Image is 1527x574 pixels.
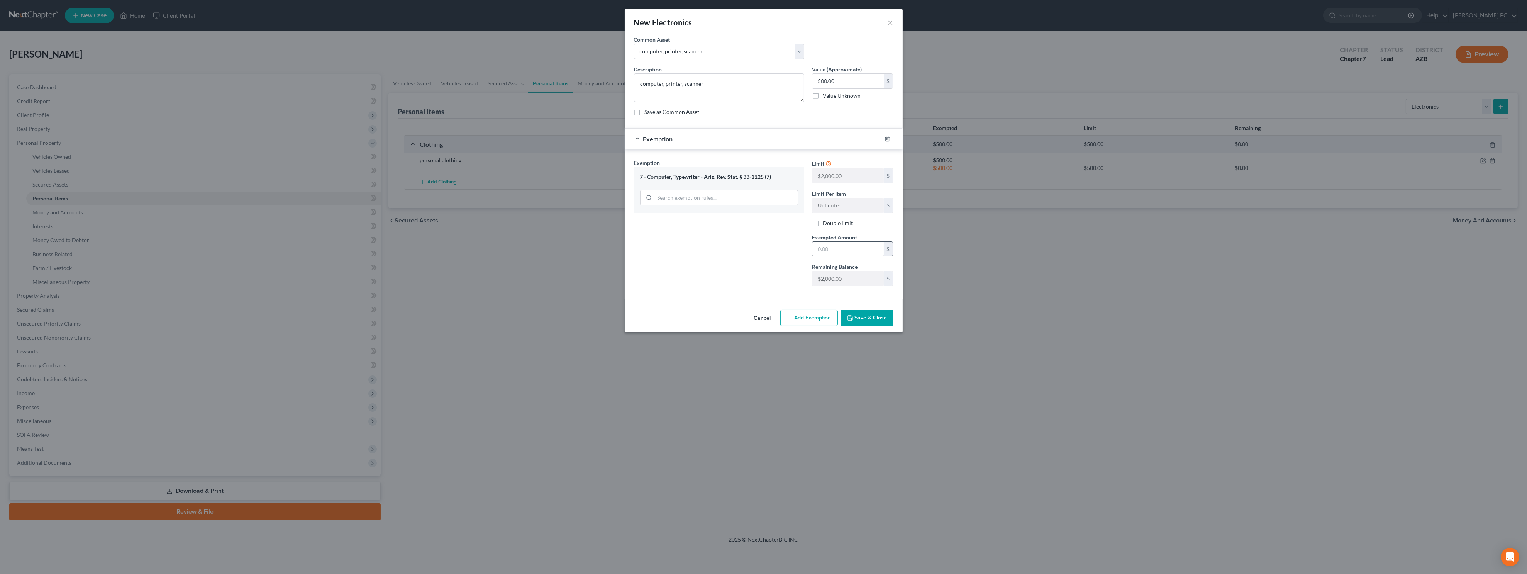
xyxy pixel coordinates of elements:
button: Cancel [748,311,777,326]
div: $ [884,74,893,88]
span: Exemption [634,160,660,166]
span: Exemption [643,135,673,143]
input: -- [812,271,884,286]
input: Search exemption rules... [655,190,798,205]
div: $ [884,198,893,213]
button: Save & Close [841,310,893,326]
label: Double limit [823,219,853,227]
label: Common Asset [634,36,670,44]
input: 0.00 [812,74,884,88]
input: -- [812,198,884,213]
span: Description [634,66,662,73]
span: Limit [812,160,824,167]
input: -- [812,168,884,183]
button: Add Exemption [780,310,838,326]
label: Value (Approximate) [812,65,862,73]
label: Value Unknown [823,92,861,100]
label: Remaining Balance [812,263,858,271]
div: $ [884,271,893,286]
button: × [888,18,893,27]
div: Open Intercom Messenger [1501,548,1519,566]
input: 0.00 [812,242,884,256]
div: $ [884,168,893,183]
span: Exempted Amount [812,234,857,241]
label: Limit Per Item [812,190,846,198]
div: New Electronics [634,17,692,28]
div: $ [884,242,893,256]
label: Save as Common Asset [645,108,700,116]
div: 7 - Computer, Typewriter - Ariz. Rev. Stat. § 33-1125 (7) [640,173,798,181]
